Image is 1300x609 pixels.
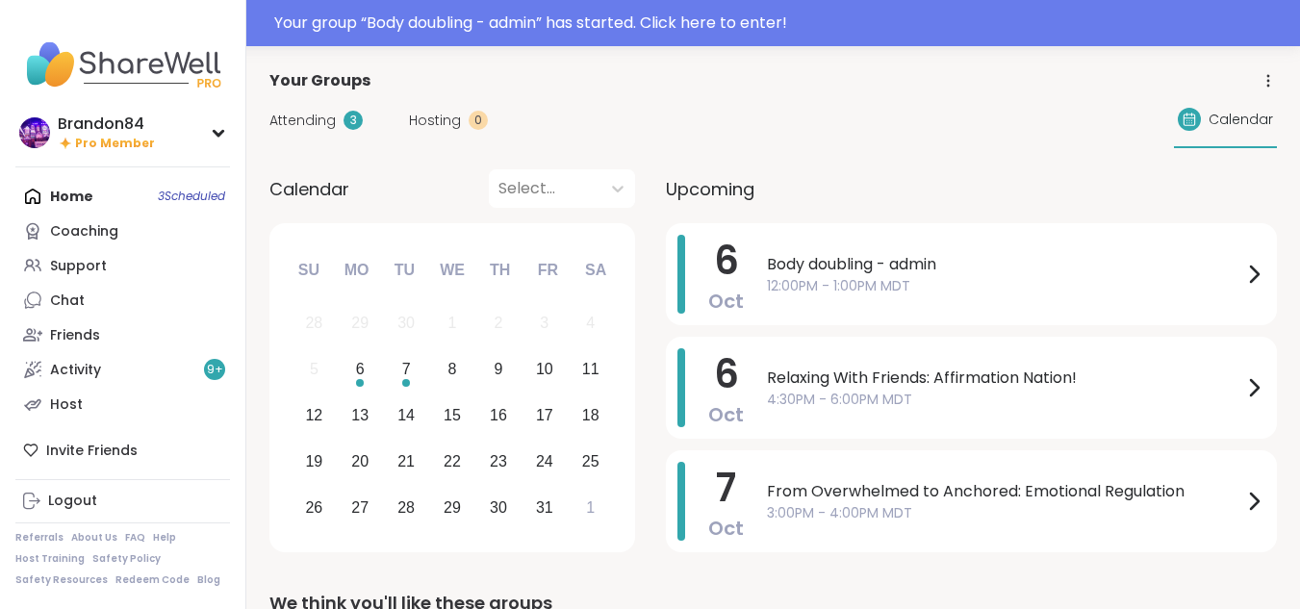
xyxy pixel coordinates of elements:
[574,249,617,292] div: Sa
[478,303,520,344] div: Not available Thursday, October 2nd, 2025
[432,487,473,528] div: Choose Wednesday, October 29th, 2025
[305,402,322,428] div: 12
[536,448,553,474] div: 24
[767,367,1242,390] span: Relaxing With Friends: Affirmation Nation!
[207,362,223,378] span: 9 +
[432,395,473,437] div: Choose Wednesday, October 15th, 2025
[305,310,322,336] div: 28
[479,249,522,292] div: Th
[125,531,145,545] a: FAQ
[767,390,1242,410] span: 4:30PM - 6:00PM MDT
[570,349,611,391] div: Choose Saturday, October 11th, 2025
[340,395,381,437] div: Choose Monday, October 13th, 2025
[494,310,502,336] div: 2
[310,356,319,382] div: 5
[397,402,415,428] div: 14
[383,249,425,292] div: Tu
[523,349,565,391] div: Choose Friday, October 10th, 2025
[448,356,457,382] div: 8
[478,441,520,482] div: Choose Thursday, October 23rd, 2025
[15,248,230,283] a: Support
[340,349,381,391] div: Choose Monday, October 6th, 2025
[15,433,230,468] div: Invite Friends
[523,303,565,344] div: Not available Friday, October 3rd, 2025
[716,461,736,515] span: 7
[115,573,190,587] a: Redeem Code
[478,349,520,391] div: Choose Thursday, October 9th, 2025
[444,448,461,474] div: 22
[490,448,507,474] div: 23
[570,441,611,482] div: Choose Saturday, October 25th, 2025
[478,487,520,528] div: Choose Thursday, October 30th, 2025
[50,222,118,241] div: Coaching
[335,249,377,292] div: Mo
[714,234,739,288] span: 6
[15,352,230,387] a: Activity9+
[15,31,230,98] img: ShareWell Nav Logo
[444,402,461,428] div: 15
[1209,110,1273,130] span: Calendar
[351,495,369,520] div: 27
[582,356,599,382] div: 11
[582,448,599,474] div: 25
[586,495,595,520] div: 1
[340,441,381,482] div: Choose Monday, October 20th, 2025
[767,253,1242,276] span: Body doubling - admin
[293,441,335,482] div: Choose Sunday, October 19th, 2025
[15,552,85,566] a: Host Training
[50,326,100,345] div: Friends
[15,484,230,519] a: Logout
[432,349,473,391] div: Choose Wednesday, October 8th, 2025
[386,349,427,391] div: Choose Tuesday, October 7th, 2025
[536,402,553,428] div: 17
[540,310,548,336] div: 3
[708,401,744,428] span: Oct
[523,441,565,482] div: Choose Friday, October 24th, 2025
[386,441,427,482] div: Choose Tuesday, October 21st, 2025
[92,552,161,566] a: Safety Policy
[536,356,553,382] div: 10
[432,303,473,344] div: Not available Wednesday, October 1st, 2025
[523,487,565,528] div: Choose Friday, October 31st, 2025
[432,441,473,482] div: Choose Wednesday, October 22nd, 2025
[478,395,520,437] div: Choose Thursday, October 16th, 2025
[356,356,365,382] div: 6
[50,257,107,276] div: Support
[50,292,85,311] div: Chat
[351,310,369,336] div: 29
[291,300,613,530] div: month 2025-10
[448,310,457,336] div: 1
[386,395,427,437] div: Choose Tuesday, October 14th, 2025
[269,111,336,131] span: Attending
[397,448,415,474] div: 21
[409,111,461,131] span: Hosting
[386,487,427,528] div: Choose Tuesday, October 28th, 2025
[15,317,230,352] a: Friends
[397,495,415,520] div: 28
[351,448,369,474] div: 20
[19,117,50,148] img: Brandon84
[15,531,64,545] a: Referrals
[340,303,381,344] div: Not available Monday, September 29th, 2025
[15,387,230,421] a: Host
[397,310,415,336] div: 30
[708,515,744,542] span: Oct
[666,176,754,202] span: Upcoming
[767,503,1242,523] span: 3:00PM - 4:00PM MDT
[305,448,322,474] div: 19
[386,303,427,344] div: Not available Tuesday, September 30th, 2025
[523,395,565,437] div: Choose Friday, October 17th, 2025
[714,347,739,401] span: 6
[15,573,108,587] a: Safety Resources
[15,214,230,248] a: Coaching
[351,402,369,428] div: 13
[50,361,101,380] div: Activity
[431,249,473,292] div: We
[71,531,117,545] a: About Us
[48,492,97,511] div: Logout
[586,310,595,336] div: 4
[15,283,230,317] a: Chat
[526,249,569,292] div: Fr
[767,276,1242,296] span: 12:00PM - 1:00PM MDT
[490,402,507,428] div: 16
